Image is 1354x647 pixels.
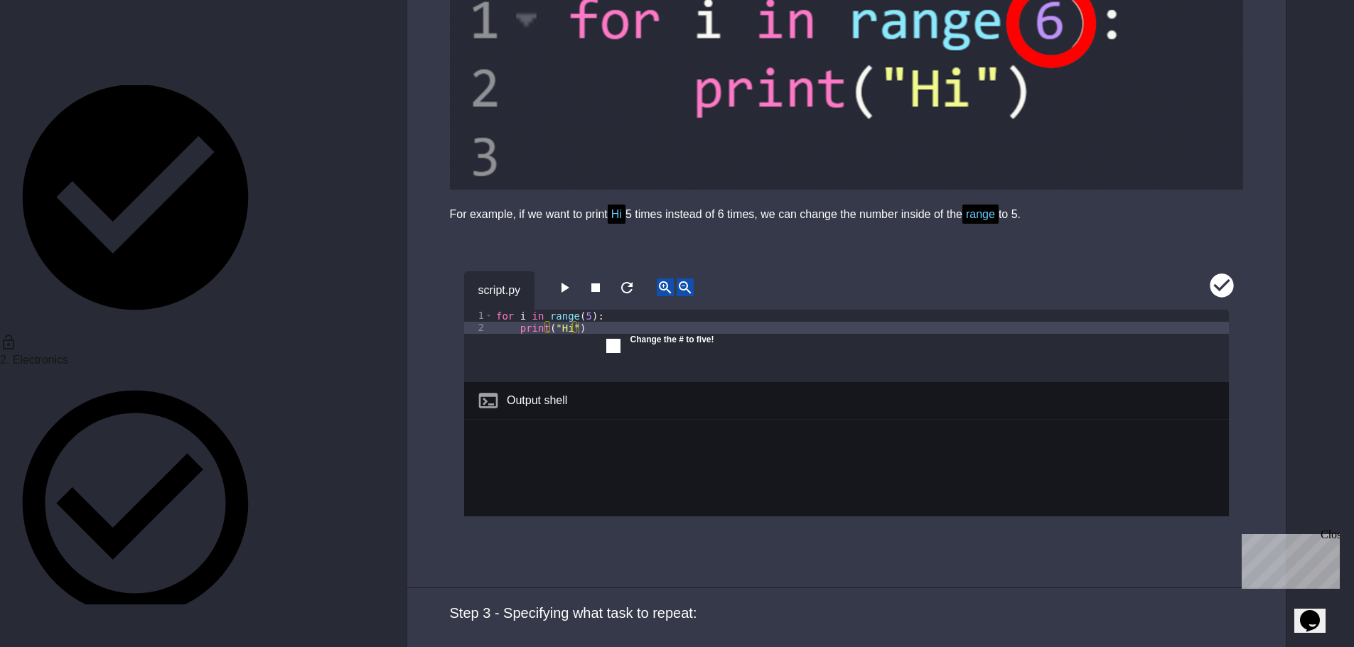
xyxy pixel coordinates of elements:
[630,333,714,346] div: Change the # to five!
[507,392,567,409] div: Output shell
[450,204,1243,226] div: For example, if we want to print 5 times instead of 6 times, we can change the number inside of t...
[450,602,1222,624] div: Step 3 - Specifying what task to repeat:
[608,205,625,224] span: Hi
[1236,528,1340,589] iframe: chat widget
[464,271,535,310] div: script.py
[485,310,493,322] span: Toggle code folding, rows 1 through 2
[1294,590,1340,633] iframe: chat widget
[962,205,999,224] span: range
[464,322,493,334] div: 2
[6,6,98,90] div: Chat with us now!Close
[464,310,493,322] div: 1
